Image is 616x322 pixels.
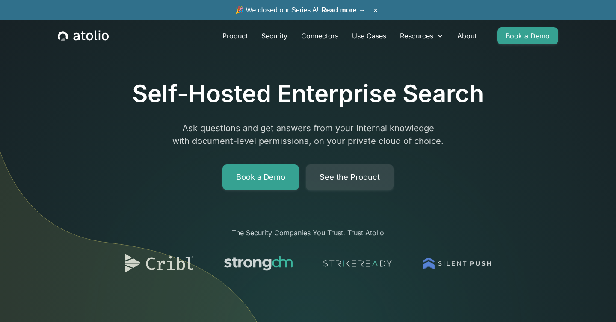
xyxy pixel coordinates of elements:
a: Product [216,27,255,44]
h1: Self-Hosted Enterprise Search [132,79,484,108]
a: Read more → [321,6,365,14]
a: Connectors [294,27,345,44]
a: Security [255,27,294,44]
a: Book a Demo [497,27,558,44]
div: The Security Companies You Trust, Trust Atolio [116,228,500,238]
img: logo [423,252,491,275]
div: Resources [400,31,433,41]
div: Resources [393,27,450,44]
span: 🎉 We closed our Series A! [235,5,365,15]
a: Book a Demo [222,164,299,190]
a: home [58,30,109,41]
img: logo [323,252,392,275]
button: × [370,6,381,15]
a: See the Product [306,164,394,190]
p: Ask questions and get answers from your internal knowledge with document-level permissions, on yo... [144,122,472,147]
a: Use Cases [345,27,393,44]
a: About [450,27,483,44]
